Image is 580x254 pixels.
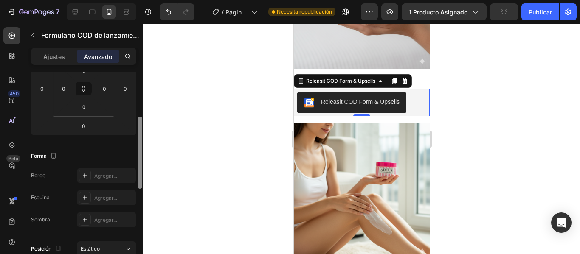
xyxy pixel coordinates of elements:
[277,8,332,15] font: Necesita republicación
[41,31,211,39] font: Formulario COD de lanzamiento y ventas adicionales
[94,217,117,223] font: Agregar...
[31,172,45,179] font: Borde
[529,8,552,16] font: Publicar
[31,153,47,159] font: Forma
[56,8,59,16] font: 7
[409,8,467,16] font: 1 producto asignado
[41,30,141,40] p: Formulario COD de lanzamiento y ventas adicionales
[81,246,100,252] font: Estático
[36,82,48,95] input: 0
[551,212,572,233] div: Abrir Intercom Messenger
[76,100,93,113] input: 0 píxeles
[521,3,559,20] button: Publicar
[225,8,248,60] font: Página del producto - [DATE] 23:57:45
[294,24,430,254] iframe: Área de diseño
[119,82,132,95] input: 0
[160,3,194,20] div: Deshacer/Rehacer
[8,156,18,162] font: Beta
[94,173,117,179] font: Agregar...
[43,53,65,60] font: Ajustes
[75,120,92,132] input: 0
[31,194,50,201] font: Esquina
[10,91,19,97] font: 450
[402,3,487,20] button: 1 producto asignado
[98,82,111,95] input: 0 píxeles
[57,82,70,95] input: 0 píxeles
[94,195,117,201] font: Agregar...
[3,3,63,20] button: 7
[84,53,112,60] font: Avanzado
[31,246,51,252] font: Posición
[222,8,224,16] font: /
[31,216,50,223] font: Sombra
